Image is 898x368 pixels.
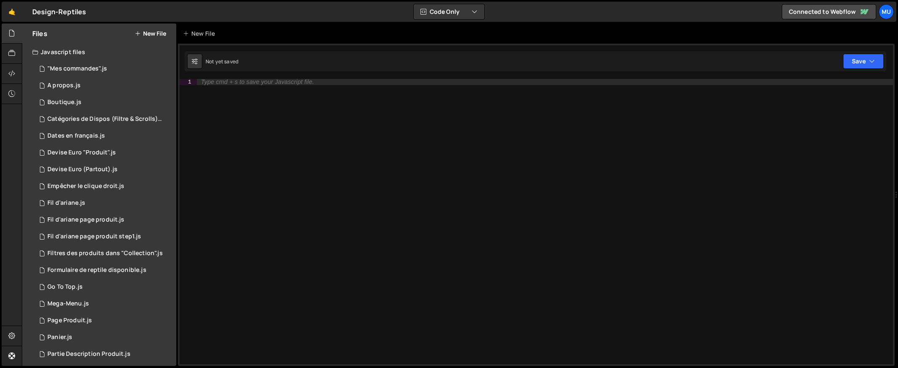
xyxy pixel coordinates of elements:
[22,44,176,60] div: Javascript files
[782,4,876,19] a: Connected to Webflow
[47,149,116,157] div: Devise Euro "Produit".js
[47,82,81,89] div: A propos.js
[879,4,894,19] a: Mu
[32,161,176,178] div: 16910/47101.js
[32,211,176,228] div: 16910/47448.js
[32,144,176,161] div: 16910/47102.js
[32,178,176,195] div: 16910/46629.js
[2,2,22,22] a: 🤙
[47,250,163,257] div: Filtres des produits dans "Collection".js
[183,29,218,38] div: New File
[32,295,176,312] div: 16910/46591.js
[32,228,176,245] div: 16910/47449.js
[32,128,176,144] div: 16910/46781.js
[32,60,176,77] div: 16910/46547.js
[135,30,166,37] button: New File
[843,54,884,69] button: Save
[47,166,117,173] div: Devise Euro (Partout).js
[206,58,238,65] div: Not yet saved
[47,334,72,341] div: Panier.js
[32,312,176,329] div: 16910/46562.js
[47,99,81,106] div: Boutique.js
[47,216,124,224] div: Fil d'ariane page produit.js
[47,132,105,140] div: Dates en français.js
[32,346,176,363] div: 16910/46780.js
[32,29,47,38] h2: Files
[47,199,85,207] div: Fil d'ariane.js
[47,233,141,240] div: Fil d'ariane page produit step1.js
[47,300,89,308] div: Mega-Menu.js
[47,65,107,73] div: "Mes commandes".js
[32,7,86,17] div: Design-Reptiles
[47,266,146,274] div: Formulaire de reptile disponible.js
[32,262,176,279] div: 16910/46617.js
[32,195,176,211] div: 16910/47140.js
[32,111,179,128] div: 16910/46502.js
[47,317,92,324] div: Page Produit.js
[32,329,176,346] div: 16910/47447.js
[180,79,197,85] div: 1
[47,283,83,291] div: Go To Top.js
[32,77,176,94] div: 16910/47024.js
[47,350,131,358] div: Partie Description Produit.js
[32,245,179,262] div: 16910/46494.js
[32,279,176,295] div: 16910/46616.js
[47,115,163,123] div: Catégories de Dispos (Filtre & Scrolls).js
[32,94,176,111] div: 16910/46527.js
[47,183,124,190] div: Empêcher le clique droit.js
[201,79,314,85] div: Type cmd + s to save your Javascript file.
[414,4,484,19] button: Code Only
